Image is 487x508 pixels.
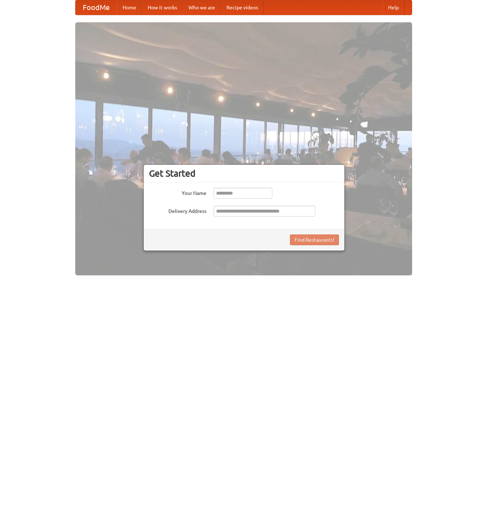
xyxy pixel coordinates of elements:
[290,234,339,245] button: Find Restaurants!
[149,168,339,179] h3: Get Started
[149,206,206,215] label: Delivery Address
[149,188,206,197] label: Your Name
[142,0,183,15] a: How it works
[221,0,264,15] a: Recipe videos
[183,0,221,15] a: Who we are
[76,0,117,15] a: FoodMe
[382,0,405,15] a: Help
[117,0,142,15] a: Home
